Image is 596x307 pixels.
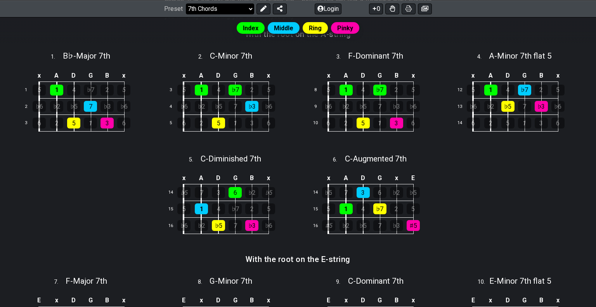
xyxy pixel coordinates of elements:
[405,172,421,184] td: E
[549,69,566,82] td: x
[535,85,548,95] div: 2
[371,69,388,82] td: G
[165,82,184,99] td: 3
[227,172,244,184] td: G
[357,85,370,95] div: 4
[355,172,372,184] td: D
[51,53,62,61] span: 1 .
[260,69,277,82] td: x
[345,154,407,163] span: C - Augmented 7th
[489,276,551,286] span: E - Minor 7th flat 5
[484,85,497,95] div: 1
[320,69,338,82] td: x
[477,53,489,61] span: 4 .
[357,118,370,128] div: 5
[117,101,130,112] div: ♭6
[229,220,242,231] div: 7
[227,294,244,307] td: G
[33,85,46,95] div: 5
[273,3,287,14] button: Share Preset
[63,51,110,61] span: B♭ - Major 7th
[245,85,258,95] div: 2
[229,203,242,214] div: ♭7
[67,85,80,95] div: 4
[177,101,191,112] div: ♭6
[310,217,328,234] td: 16
[229,85,242,95] div: ♭7
[164,5,183,12] span: Preset
[30,69,48,82] td: x
[464,69,482,82] td: x
[340,220,353,231] div: ♭2
[390,118,403,128] div: 3
[309,23,322,34] span: Ring
[189,156,201,164] span: 5 .
[82,69,99,82] td: G
[373,118,386,128] div: 1
[482,294,499,307] td: x
[340,85,353,95] div: 1
[478,278,489,286] span: 10 .
[322,203,335,214] div: 5
[407,118,420,128] div: 6
[407,220,420,231] div: ♯5
[227,69,244,82] td: G
[402,3,416,14] button: Print
[210,294,227,307] td: D
[337,172,355,184] td: A
[229,187,242,198] div: 6
[117,118,130,128] div: 6
[165,115,184,132] td: 5
[260,294,277,307] td: x
[310,115,328,132] td: 10
[165,201,184,217] td: 15
[373,187,386,198] div: 6
[212,187,225,198] div: 3
[274,23,293,34] span: Middle
[388,294,405,307] td: B
[467,85,480,95] div: 5
[385,3,399,14] button: Toggle Dexterity for all fretkits
[210,172,227,184] td: D
[243,23,258,34] span: Index
[20,82,39,99] td: 1
[245,101,258,112] div: ♭3
[322,220,335,231] div: ♯5
[535,101,548,112] div: ♭3
[66,276,107,286] span: F - Major 7th
[244,69,260,82] td: B
[212,85,225,95] div: 4
[310,201,328,217] td: 15
[551,85,565,95] div: 5
[464,294,482,307] td: E
[262,187,275,198] div: ♭5
[186,3,254,14] select: Preset
[390,220,403,231] div: ♭3
[501,85,515,95] div: 4
[373,203,386,214] div: ♭7
[262,101,275,112] div: ♭6
[116,69,132,82] td: x
[193,172,210,184] td: A
[195,203,208,214] div: 1
[198,53,210,61] span: 2 .
[348,51,403,61] span: F - Dominant 7th
[193,69,210,82] td: A
[499,69,516,82] td: D
[48,294,66,307] td: x
[33,101,46,112] div: ♭6
[405,294,421,307] td: x
[407,187,420,198] div: ♭5
[322,187,335,198] div: ♭5
[549,294,566,307] td: x
[357,187,370,198] div: 3
[337,23,353,34] span: Pinky
[340,203,353,214] div: 1
[201,154,261,163] span: C - Diminished 7th
[489,51,552,61] span: A - Minor 7th flat 5
[407,85,420,95] div: 5
[454,82,473,99] td: 12
[165,184,184,201] td: 14
[20,115,39,132] td: 3
[262,220,275,231] div: ♭6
